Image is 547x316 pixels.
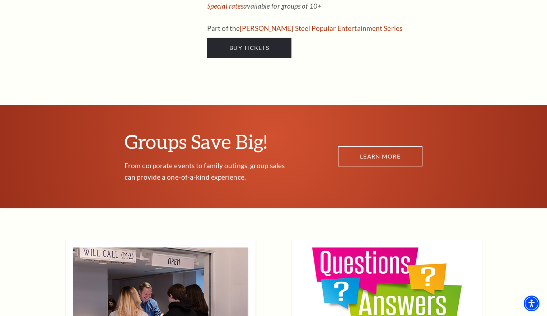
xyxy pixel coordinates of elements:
div: Accessibility Menu [524,296,539,311]
p: Part of the [207,23,440,34]
a: Buy Tickets [207,38,291,58]
a: Special rates [207,2,243,10]
h2: Groups Save Big! [125,130,291,153]
p: From corporate events to family outings, group sales can provide a one-of-a-kind experience. [125,160,291,183]
a: Irwin Steel Popular Entertainment Series - open in a new tab [240,24,402,32]
span: Buy Tickets [229,44,269,51]
em: available for groups of 10+ [207,2,321,10]
a: Learn More Groups Save Big! [338,146,422,166]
